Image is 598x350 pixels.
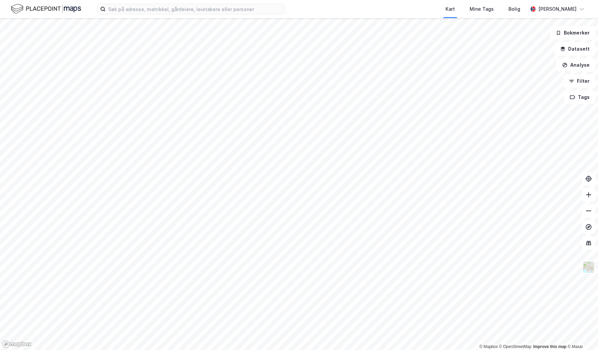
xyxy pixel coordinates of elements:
div: Bolig [509,5,520,13]
img: logo.f888ab2527a4732fd821a326f86c7f29.svg [11,3,81,15]
div: Kontrollprogram for chat [564,318,598,350]
button: Tags [564,91,595,104]
a: OpenStreetMap [499,344,532,349]
button: Filter [563,74,595,88]
input: Søk på adresse, matrikkel, gårdeiere, leietakere eller personer [106,4,285,14]
button: Datasett [554,42,595,56]
a: Mapbox homepage [2,340,32,348]
button: Analyse [556,58,595,72]
a: Improve this map [533,344,566,349]
div: [PERSON_NAME] [538,5,577,13]
a: Mapbox [479,344,498,349]
div: Mine Tags [470,5,494,13]
button: Bokmerker [550,26,595,40]
img: Z [582,261,595,274]
div: Kart [445,5,455,13]
iframe: Chat Widget [564,318,598,350]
